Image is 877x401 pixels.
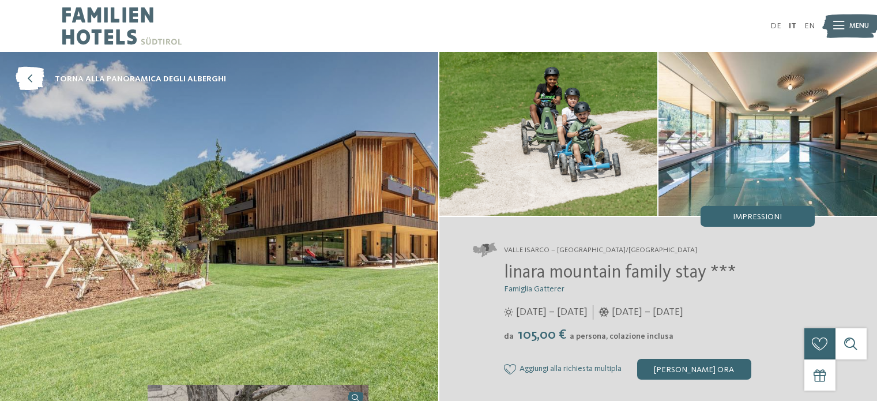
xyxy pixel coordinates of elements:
[516,305,588,320] span: [DATE] – [DATE]
[515,328,569,342] span: 105,00 €
[789,22,796,30] a: IT
[570,332,673,340] span: a persona, colazione inclusa
[770,22,781,30] a: DE
[16,68,226,91] a: torna alla panoramica degli alberghi
[439,52,658,216] img: Un luogo ideale per Little Nature Ranger a Valles
[599,308,609,317] i: Orari d'apertura inverno
[637,359,751,380] div: [PERSON_NAME] ora
[804,22,815,30] a: EN
[504,264,736,282] span: linara mountain family stay ***
[504,308,513,317] i: Orari d'apertura estate
[849,21,869,31] span: Menu
[658,52,877,216] img: Un luogo ideale per Little Nature Ranger a Valles
[55,73,226,85] span: torna alla panoramica degli alberghi
[520,365,622,374] span: Aggiungi alla richiesta multipla
[504,332,514,340] span: da
[612,305,683,320] span: [DATE] – [DATE]
[733,213,782,221] span: Impressioni
[504,285,564,293] span: Famiglia Gatterer
[504,245,697,256] span: Valle Isarco – [GEOGRAPHIC_DATA]/[GEOGRAPHIC_DATA]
